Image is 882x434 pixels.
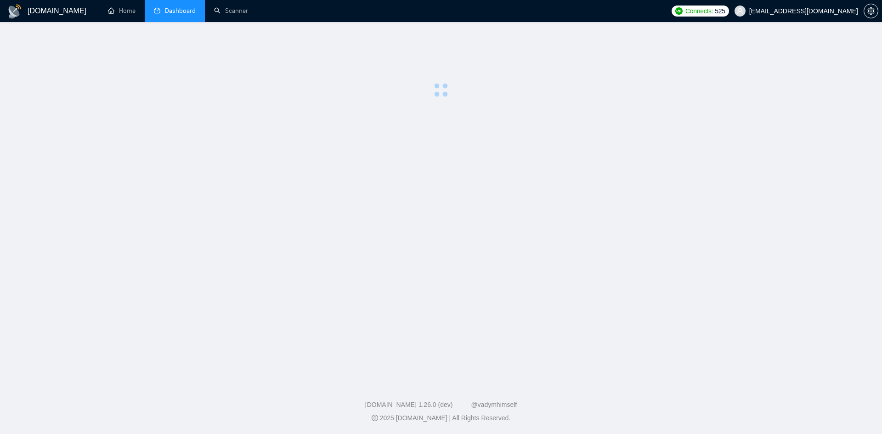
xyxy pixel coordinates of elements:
[471,401,517,408] a: @vadymhimself
[7,413,875,423] div: 2025 [DOMAIN_NAME] | All Rights Reserved.
[154,7,160,14] span: dashboard
[675,7,683,15] img: upwork-logo.png
[165,7,196,15] span: Dashboard
[864,4,878,18] button: setting
[685,6,713,16] span: Connects:
[365,401,453,408] a: [DOMAIN_NAME] 1.26.0 (dev)
[737,8,743,14] span: user
[372,415,378,421] span: copyright
[108,7,136,15] a: homeHome
[864,7,878,15] a: setting
[715,6,725,16] span: 525
[7,4,22,19] img: logo
[214,7,248,15] a: searchScanner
